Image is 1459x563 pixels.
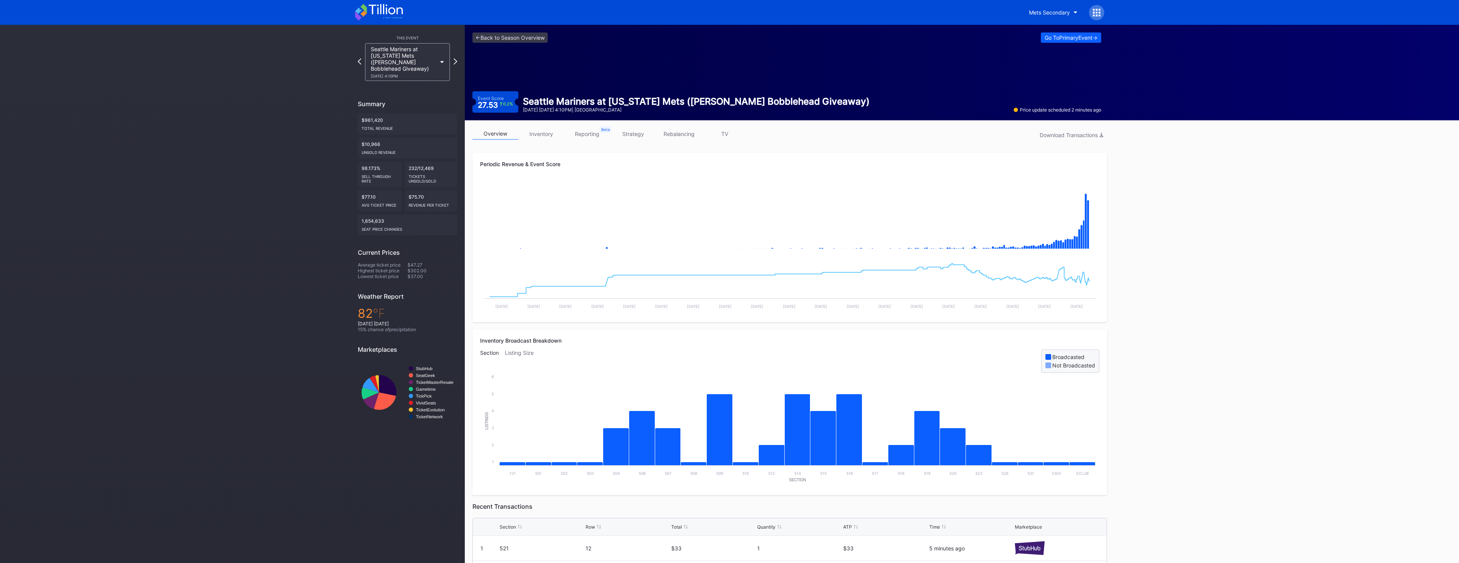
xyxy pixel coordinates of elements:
[586,524,595,530] div: Row
[409,171,454,183] div: Tickets Unsold/Sold
[358,36,457,40] div: This Event
[783,304,795,309] text: [DATE]
[472,503,1107,510] div: Recent Transactions
[671,524,682,530] div: Total
[929,524,940,530] div: Time
[358,113,457,134] div: $961,420
[1036,130,1107,140] button: Download Transactions
[358,327,457,332] div: 15 % chance of precipitation
[974,304,987,309] text: [DATE]
[416,408,445,412] text: TicketEvolution
[1029,9,1070,16] div: Mets Secondary
[358,306,457,321] div: 82
[1006,304,1019,309] text: [DATE]
[527,304,540,309] text: [DATE]
[975,471,982,476] text: 523
[610,128,656,140] a: strategy
[898,471,904,476] text: 518
[371,46,437,78] div: Seattle Mariners at [US_STATE] Mets ([PERSON_NAME] Bobblehead Giveaway)
[846,471,853,476] text: 516
[358,346,457,353] div: Marketplaces
[591,304,604,309] text: [DATE]
[613,471,620,476] text: 504
[1052,471,1061,476] text: CADI
[1040,132,1103,138] div: Download Transactions
[478,101,513,109] div: 27.53
[358,190,402,211] div: $77.10
[1038,304,1051,309] text: [DATE]
[358,214,457,235] div: 1,654,633
[702,128,748,140] a: TV
[1076,471,1089,476] text: ECLUB
[480,545,483,552] div: 1
[656,128,702,140] a: rebalancing
[690,471,697,476] text: 508
[910,304,923,309] text: [DATE]
[510,471,516,476] text: 121
[847,304,859,309] text: [DATE]
[872,471,878,476] text: 517
[503,102,513,106] div: 0.2 %
[371,74,437,78] div: [DATE] 4:10PM
[587,471,594,476] text: 503
[358,273,407,279] div: Lowest ticket price
[492,408,494,413] text: 4
[561,471,568,476] text: 502
[416,366,433,371] text: StubHub
[492,392,494,396] text: 5
[1045,34,1097,41] div: Go To Primary Event ->
[1014,107,1101,113] div: Price update scheduled 2 minutes ago
[407,268,457,273] div: $302.00
[480,161,1099,167] div: Periodic Revenue & Event Score
[655,304,668,309] text: [DATE]
[757,524,776,530] div: Quantity
[362,171,398,183] div: Sell Through Rate
[1015,524,1042,530] div: Marketplace
[492,442,494,447] text: 2
[924,471,930,476] text: 519
[362,147,453,155] div: Unsold Revenue
[480,257,1099,314] svg: Chart title
[1015,541,1045,555] img: stubHub.svg
[523,107,870,113] div: [DATE] [DATE] 4:10PM | [GEOGRAPHIC_DATA]
[716,471,723,476] text: 509
[492,425,494,430] text: 3
[623,304,636,309] text: [DATE]
[472,32,548,43] a: <-Back to Season Overview
[843,545,927,552] div: $33
[358,100,457,108] div: Summary
[949,471,956,476] text: 520
[523,96,870,107] div: Seattle Mariners at [US_STATE] Mets ([PERSON_NAME] Bobblehead Giveaway)
[929,545,1013,552] div: 5 minutes ago
[586,545,670,552] div: 12
[416,387,436,392] text: Gametime
[820,471,827,476] text: 515
[416,401,436,405] text: VividSeats
[518,128,564,140] a: inventory
[1052,362,1095,369] div: Not Broadcasted
[815,304,827,309] text: [DATE]
[742,471,749,476] text: 510
[794,471,801,476] text: 514
[687,304,699,309] text: [DATE]
[1041,32,1101,43] button: Go ToPrimaryEvent->
[362,224,453,231] div: seat price changes
[358,249,457,256] div: Current Prices
[671,545,755,552] div: $33
[362,200,398,207] div: Avg ticket price
[480,349,505,373] div: Section
[500,545,584,552] div: 521
[719,304,732,309] text: [DATE]
[478,95,504,101] div: Event Score
[480,181,1099,257] svg: Chart title
[1027,471,1034,476] text: 531
[416,380,453,385] text: TicketMasterResale
[757,545,841,552] div: 1
[358,162,402,187] div: 98.173%
[1023,5,1083,19] button: Mets Secondary
[407,262,457,268] div: $47.27
[665,471,672,476] text: 507
[407,273,457,279] div: $37.00
[500,524,516,530] div: Section
[485,412,489,430] text: Listings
